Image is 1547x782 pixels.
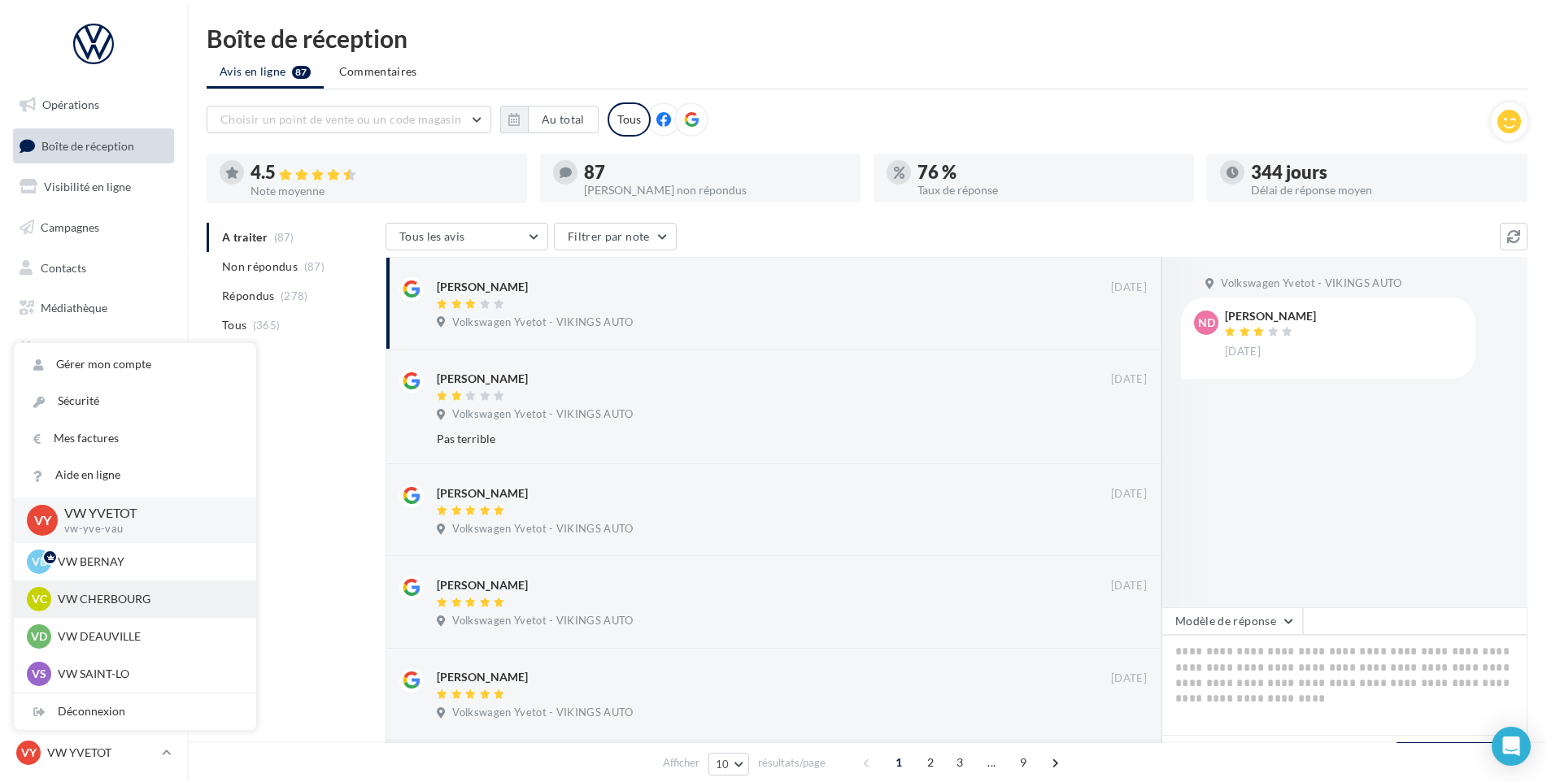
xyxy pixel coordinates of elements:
a: Gérer mon compte [14,346,256,383]
button: Au total [500,106,599,133]
span: Répondus [222,288,275,304]
p: VW YVETOT [47,745,155,761]
div: Boîte de réception [207,26,1527,50]
div: [PERSON_NAME] [437,371,528,387]
div: 76 % [917,163,1181,181]
a: PLV et print personnalisable [10,372,177,420]
p: VW BERNAY [58,554,237,570]
span: Boîte de réception [41,138,134,152]
span: (87) [304,260,325,273]
p: VW CHERBOURG [58,591,237,607]
div: [PERSON_NAME] [1225,311,1316,322]
span: 1 [886,749,912,775]
span: VB [32,554,47,570]
span: Volkswagen Yvetot - VIKINGS AUTO [452,315,633,330]
a: VY VW YVETOT [13,737,174,768]
div: 87 [584,163,848,181]
span: Tous les avis [399,229,465,243]
div: Taux de réponse [917,185,1181,196]
span: Visibilité en ligne [44,180,131,193]
span: [DATE] [1111,372,1147,387]
span: Volkswagen Yvetot - VIKINGS AUTO [1221,276,1401,291]
span: VS [32,666,46,682]
span: Volkswagen Yvetot - VIKINGS AUTO [452,522,633,537]
div: 344 jours [1251,163,1514,181]
span: (365) [253,319,281,332]
a: Contacts [10,251,177,285]
span: ND [1198,315,1215,331]
button: Filtrer par note [554,223,677,250]
button: Choisir un point de vente ou un code magasin [207,106,491,133]
span: [DATE] [1111,671,1147,686]
div: [PERSON_NAME] [437,279,528,295]
div: Délai de réponse moyen [1251,185,1514,196]
span: [DATE] [1111,280,1147,295]
a: Aide en ligne [14,457,256,493]
a: Visibilité en ligne [10,170,177,204]
span: Non répondus [222,258,298,275]
span: VD [31,628,47,645]
span: (278) [281,289,308,302]
span: Volkswagen Yvetot - VIKINGS AUTO [452,614,633,628]
div: Pas terrible [437,431,1041,447]
button: Au total [528,106,599,133]
div: [PERSON_NAME] [437,577,528,593]
a: Opérations [10,88,177,122]
a: Calendrier [10,332,177,366]
span: Contacts [41,260,86,274]
div: 4.5 [251,163,514,182]
span: 10 [716,758,730,771]
button: 10 [708,753,750,775]
span: Afficher [663,755,699,771]
div: Déconnexion [14,693,256,730]
p: VW YVETOT [64,504,230,523]
span: Volkswagen Yvetot - VIKINGS AUTO [452,407,633,422]
span: Calendrier [41,341,95,355]
div: [PERSON_NAME] [437,669,528,685]
a: Mes factures [14,420,256,457]
div: Tous [608,102,651,137]
span: Opérations [42,98,99,111]
span: [DATE] [1225,345,1261,359]
span: [DATE] [1111,579,1147,593]
span: résultats/page [758,755,826,771]
a: Campagnes [10,211,177,245]
p: vw-yve-vau [64,522,230,537]
button: Tous les avis [386,223,548,250]
div: Note moyenne [251,185,514,197]
a: Campagnes DataOnDemand [10,426,177,474]
span: Choisir un point de vente ou un code magasin [220,112,461,126]
span: Volkswagen Yvetot - VIKINGS AUTO [452,706,633,720]
p: VW DEAUVILLE [58,628,237,645]
span: Campagnes [41,220,99,234]
span: VY [21,745,37,761]
span: 9 [1010,749,1036,775]
span: Tous [222,317,246,333]
div: Open Intercom Messenger [1492,727,1531,766]
span: VY [34,510,51,529]
a: Médiathèque [10,291,177,325]
span: ... [978,749,1004,775]
span: Médiathèque [41,301,107,315]
p: VW SAINT-LO [58,666,237,682]
span: 3 [947,749,973,775]
span: 2 [917,749,943,775]
span: [DATE] [1111,487,1147,502]
span: Commentaires [339,64,417,78]
div: [PERSON_NAME] [437,485,528,502]
button: Modèle de réponse [1161,607,1303,635]
span: VC [32,591,47,607]
a: Boîte de réception [10,128,177,163]
a: Sécurité [14,383,256,419]
div: [PERSON_NAME] non répondus [584,185,848,196]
